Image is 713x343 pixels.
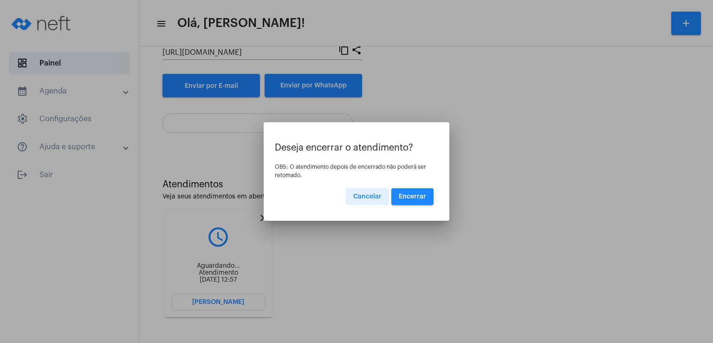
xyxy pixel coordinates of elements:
[275,164,426,178] span: OBS: O atendimento depois de encerrado não poderá ser retomado.
[399,193,426,200] span: Encerrar
[346,188,389,205] button: Cancelar
[353,193,382,200] span: Cancelar
[391,188,434,205] button: Encerrar
[275,143,438,153] p: Deseja encerrar o atendimento?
